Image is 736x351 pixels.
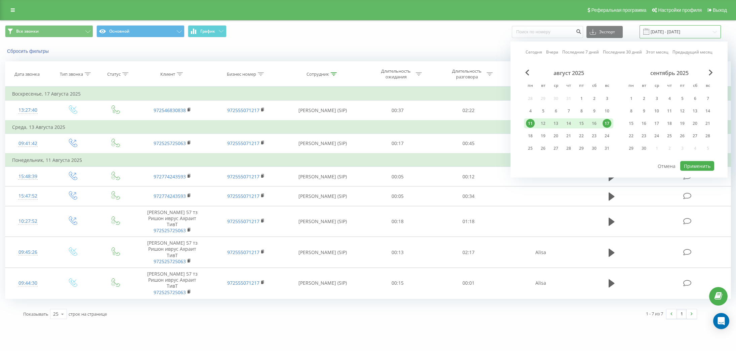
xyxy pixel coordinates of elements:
div: 13 [551,119,560,128]
div: 23 [640,132,648,140]
div: вт 9 сент. 2025 г. [638,106,650,116]
a: Предыдущий месяц [672,49,712,55]
div: 11 [526,119,535,128]
a: 972774243593 [154,193,186,199]
div: пн 22 сент. 2025 г. [625,131,638,141]
div: вс 24 авг. 2025 г. [601,131,613,141]
div: пн 25 авг. 2025 г. [524,143,537,153]
div: 5 [678,94,687,103]
div: Тип звонка [60,71,83,77]
div: ср 10 сент. 2025 г. [650,106,663,116]
td: [PERSON_NAME] (SIP) [283,237,362,268]
div: 22 [627,132,636,140]
div: 2 [640,94,648,103]
span: Показывать [23,311,48,317]
td: 00:12 [433,167,504,186]
button: График [188,25,227,37]
div: 29 [577,144,586,153]
div: 14 [703,107,712,115]
div: вт 2 сент. 2025 г. [638,94,650,104]
div: пн 4 авг. 2025 г. [524,106,537,116]
div: 09:44:30 [12,277,44,290]
div: ср 17 сент. 2025 г. [650,118,663,129]
input: Поиск по номеру [512,26,583,38]
div: 1 [577,94,586,103]
div: вт 19 авг. 2025 г. [537,131,549,141]
div: 3 [652,94,661,103]
div: 8 [627,107,636,115]
div: 28 [703,132,712,140]
abbr: суббота [690,81,700,91]
a: Сегодня [526,49,542,55]
div: 18 [665,119,674,128]
abbr: понедельник [626,81,636,91]
div: ср 3 сент. 2025 г. [650,94,663,104]
div: 23 [590,132,599,140]
div: 21 [703,119,712,128]
div: 4 [526,107,535,115]
div: пн 8 сент. 2025 г. [625,106,638,116]
div: 18 [526,132,535,140]
div: 13:27:40 [12,104,44,117]
button: Сбросить фильтры [5,48,52,54]
div: чт 11 сент. 2025 г. [663,106,676,116]
div: Дата звонка [14,71,40,77]
div: чт 14 авг. 2025 г. [562,118,575,129]
td: Alisa [504,237,577,268]
div: 16 [640,119,648,128]
div: Open Intercom Messenger [713,313,729,329]
td: [PERSON_NAME] 57 тз Ришон иврус Ахраит ТивТ [135,237,209,268]
div: Бизнес номер [227,71,256,77]
div: чт 7 авг. 2025 г. [562,106,575,116]
div: пт 26 сент. 2025 г. [676,131,689,141]
div: пн 15 сент. 2025 г. [625,118,638,129]
span: Все звонки [16,29,39,34]
div: чт 18 сент. 2025 г. [663,118,676,129]
div: сб 23 авг. 2025 г. [588,131,601,141]
td: 00:45 [433,134,504,153]
a: 972555071217 [227,140,259,146]
div: вт 26 авг. 2025 г. [537,143,549,153]
div: 26 [678,132,687,140]
div: 27 [691,132,699,140]
div: ср 20 авг. 2025 г. [549,131,562,141]
a: 972774243593 [154,173,186,180]
td: 00:05 [362,186,433,206]
div: 10 [652,107,661,115]
td: [PERSON_NAME] (SIP) [283,134,362,153]
abbr: среда [652,81,662,91]
div: 27 [551,144,560,153]
td: [PERSON_NAME] 57 тз Ришон иврус Ахраит ТивТ [135,206,209,237]
a: 972525725063 [154,289,186,295]
div: вс 21 сент. 2025 г. [701,118,714,129]
div: пт 15 авг. 2025 г. [575,118,588,129]
div: 31 [603,144,611,153]
div: 15:47:52 [12,189,44,203]
div: 4 [665,94,674,103]
div: сб 6 сент. 2025 г. [689,94,701,104]
div: вс 31 авг. 2025 г. [601,143,613,153]
div: 6 [691,94,699,103]
button: Отмена [654,161,679,171]
td: 00:15 [362,268,433,299]
div: 17 [652,119,661,128]
div: пн 11 авг. 2025 г. [524,118,537,129]
div: 12 [678,107,687,115]
div: пт 1 авг. 2025 г. [575,94,588,104]
div: вс 17 авг. 2025 г. [601,118,613,129]
div: пн 29 сент. 2025 г. [625,143,638,153]
div: вс 3 авг. 2025 г. [601,94,613,104]
div: 25 [53,311,58,317]
a: Вчера [546,49,558,55]
div: ср 24 сент. 2025 г. [650,131,663,141]
div: 1 [627,94,636,103]
td: 00:18 [362,206,433,237]
div: пт 12 сент. 2025 г. [676,106,689,116]
a: 972525725063 [154,227,186,234]
div: сб 16 авг. 2025 г. [588,118,601,129]
div: ср 13 авг. 2025 г. [549,118,562,129]
span: Реферальная программа [591,7,646,13]
a: 1 [677,309,687,319]
div: вс 14 сент. 2025 г. [701,106,714,116]
div: пн 1 сент. 2025 г. [625,94,638,104]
